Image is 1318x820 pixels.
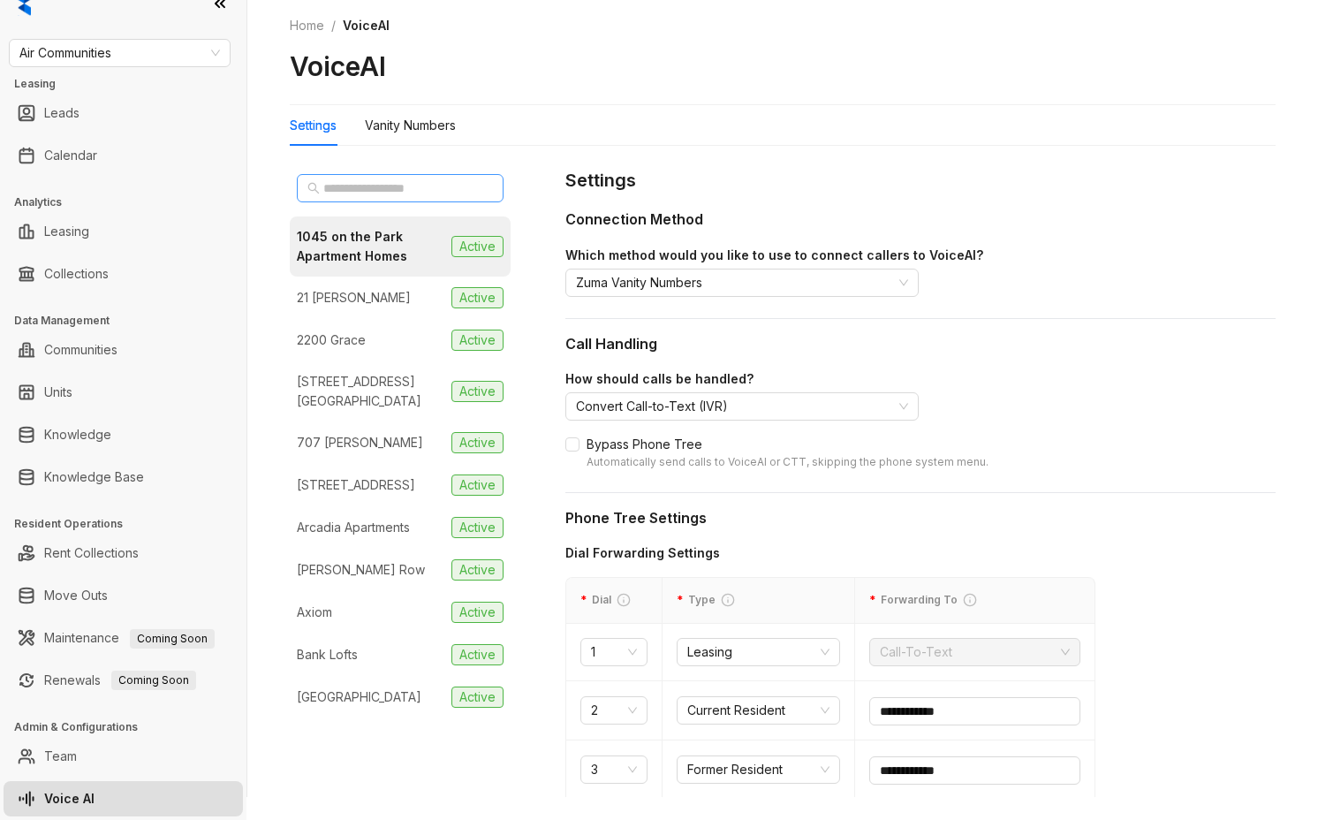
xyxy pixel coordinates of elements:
[591,639,637,665] span: 1
[451,644,504,665] span: Active
[4,332,243,368] li: Communities
[44,256,109,292] a: Collections
[451,381,504,402] span: Active
[44,578,108,613] a: Move Outs
[869,592,1080,609] div: Forwarding To
[44,138,97,173] a: Calendar
[591,697,637,724] span: 2
[307,182,320,194] span: search
[565,369,1276,389] div: How should calls be handled?
[687,639,829,665] span: Leasing
[44,535,139,571] a: Rent Collections
[451,559,504,581] span: Active
[297,227,444,266] div: 1045 on the Park Apartment Homes
[44,332,117,368] a: Communities
[4,781,243,816] li: Voice AI
[565,167,1276,194] div: Settings
[365,116,456,135] div: Vanity Numbers
[44,739,77,774] a: Team
[290,116,337,135] div: Settings
[451,602,504,623] span: Active
[4,95,243,131] li: Leads
[297,475,415,495] div: [STREET_ADDRESS]
[297,560,425,580] div: [PERSON_NAME] Row
[4,214,243,249] li: Leasing
[677,592,840,609] div: Type
[451,236,504,257] span: Active
[14,719,246,735] h3: Admin & Configurations
[687,756,829,783] span: Former Resident
[451,475,504,496] span: Active
[4,417,243,452] li: Knowledge
[19,40,220,66] span: Air Communities
[4,459,243,495] li: Knowledge Base
[565,543,1095,563] div: Dial Forwarding Settings
[297,645,358,664] div: Bank Lofts
[14,516,246,532] h3: Resident Operations
[565,333,1276,355] div: Call Handling
[297,372,444,411] div: [STREET_ADDRESS][GEOGRAPHIC_DATA]
[4,535,243,571] li: Rent Collections
[130,629,215,649] span: Coming Soon
[451,330,504,351] span: Active
[565,209,1276,231] div: Connection Method
[451,432,504,453] span: Active
[297,433,423,452] div: 707 [PERSON_NAME]
[4,663,243,698] li: Renewals
[286,16,328,35] a: Home
[880,639,1070,665] span: Call-To-Text
[4,375,243,410] li: Units
[451,517,504,538] span: Active
[4,739,243,774] li: Team
[687,697,829,724] span: Current Resident
[331,16,336,35] li: /
[44,417,111,452] a: Knowledge
[14,313,246,329] h3: Data Management
[451,687,504,708] span: Active
[579,435,996,471] span: Bypass Phone Tree
[4,138,243,173] li: Calendar
[565,507,1276,529] div: Phone Tree Settings
[44,781,95,816] a: Voice AI
[44,95,80,131] a: Leads
[576,270,908,296] span: Zuma Vanity Numbers
[44,459,144,495] a: Knowledge Base
[4,620,243,656] li: Maintenance
[111,671,196,690] span: Coming Soon
[14,194,246,210] h3: Analytics
[297,288,411,307] div: 21 [PERSON_NAME]
[591,756,637,783] span: 3
[451,287,504,308] span: Active
[44,375,72,410] a: Units
[4,578,243,613] li: Move Outs
[44,214,89,249] a: Leasing
[4,256,243,292] li: Collections
[297,330,366,350] div: 2200 Grace
[44,663,196,698] a: RenewalsComing Soon
[297,518,410,537] div: Arcadia Apartments
[290,49,386,83] h2: VoiceAI
[587,454,988,471] div: Automatically send calls to VoiceAI or CTT, skipping the phone system menu.
[297,687,421,707] div: [GEOGRAPHIC_DATA]
[580,592,648,609] div: Dial
[343,18,390,33] span: VoiceAI
[576,393,908,420] span: Convert Call-to-Text (IVR)
[297,603,332,622] div: Axiom
[14,76,246,92] h3: Leasing
[565,246,1276,265] div: Which method would you like to use to connect callers to VoiceAI?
